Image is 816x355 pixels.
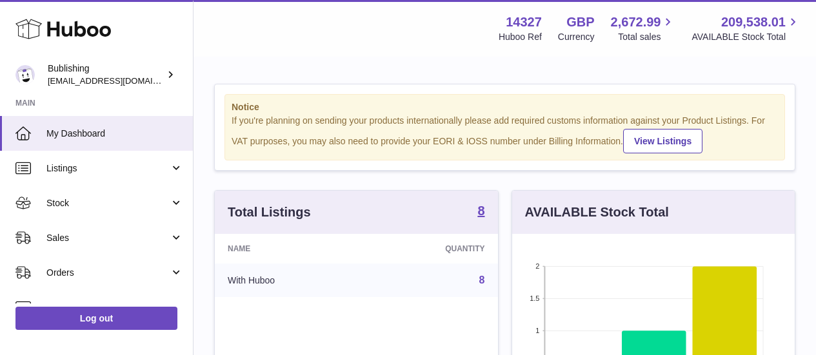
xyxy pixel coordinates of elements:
[692,14,801,43] a: 209,538.01 AVAILABLE Stock Total
[46,197,170,209] span: Stock
[525,204,669,221] h3: AVAILABLE Stock Total
[499,31,542,43] div: Huboo Ref
[530,294,539,302] text: 1.5
[46,267,170,279] span: Orders
[46,128,183,140] span: My Dashboard
[46,232,170,244] span: Sales
[692,31,801,43] span: AVAILABLE Stock Total
[228,204,311,221] h3: Total Listings
[232,101,778,113] strong: Notice
[611,14,661,31] span: 2,672.99
[477,204,484,217] strong: 8
[48,75,190,86] span: [EMAIL_ADDRESS][DOMAIN_NAME]
[232,115,778,153] div: If you're planning on sending your products internationally please add required customs informati...
[215,234,364,264] th: Name
[215,264,364,297] td: With Huboo
[558,31,595,43] div: Currency
[618,31,675,43] span: Total sales
[364,234,497,264] th: Quantity
[46,162,170,175] span: Listings
[566,14,594,31] strong: GBP
[48,62,164,87] div: Bublishing
[535,262,539,270] text: 2
[535,327,539,334] text: 1
[479,274,485,285] a: 8
[15,65,35,84] img: internalAdmin-14327@internal.huboo.com
[15,307,177,330] a: Log out
[721,14,786,31] span: 209,538.01
[506,14,542,31] strong: 14327
[623,129,702,153] a: View Listings
[611,14,676,43] a: 2,672.99 Total sales
[477,204,484,220] a: 8
[46,302,183,314] span: Usage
